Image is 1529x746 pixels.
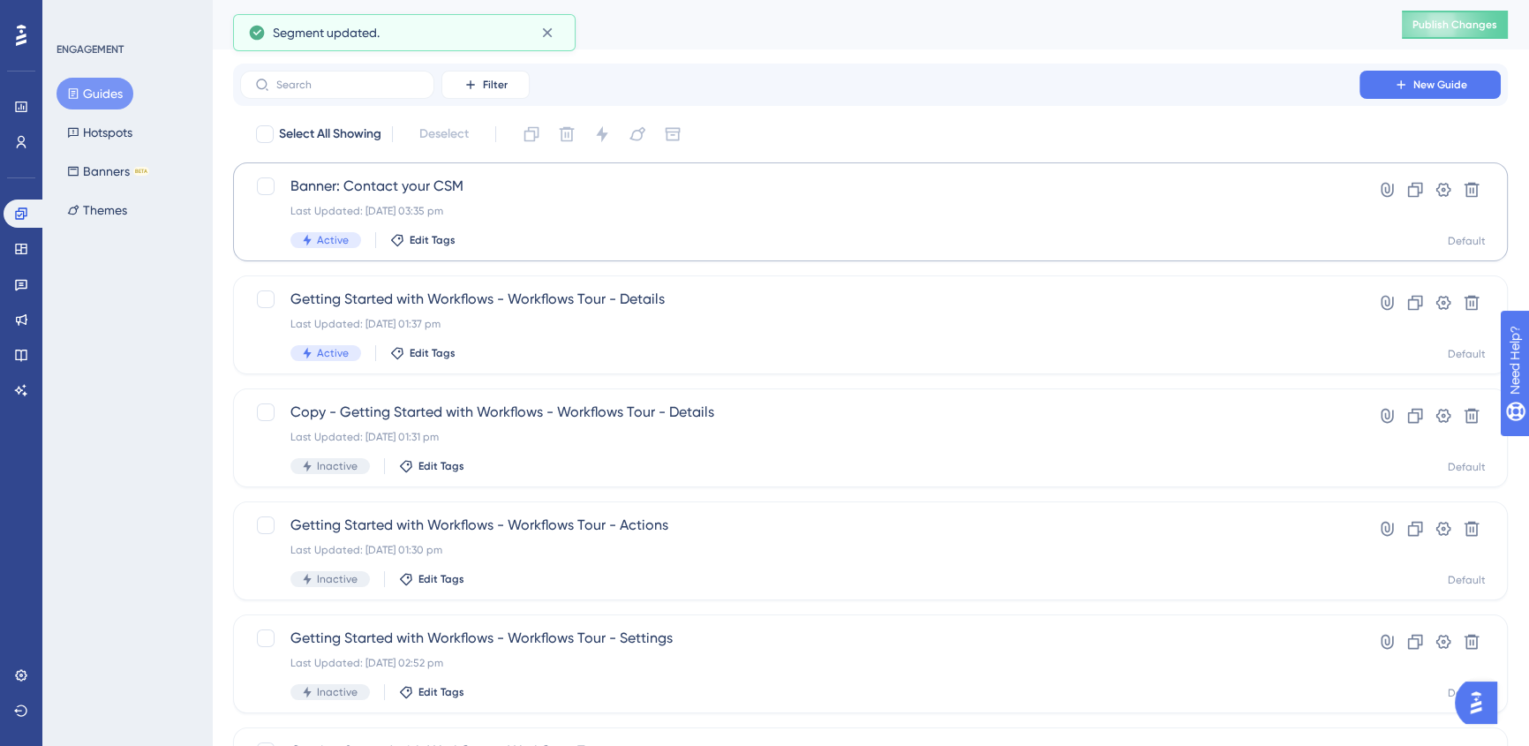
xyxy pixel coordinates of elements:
div: ENGAGEMENT [56,42,124,57]
span: Getting Started with Workflows - Workflows Tour - Actions [290,515,1309,536]
span: Banner: Contact your CSM [290,176,1309,197]
iframe: UserGuiding AI Assistant Launcher [1455,676,1508,729]
span: Inactive [317,459,358,473]
button: Edit Tags [390,233,456,247]
span: Deselect [419,124,469,145]
span: Select All Showing [279,124,381,145]
span: Edit Tags [410,233,456,247]
button: Edit Tags [399,572,464,586]
span: New Guide [1413,78,1467,92]
span: Edit Tags [418,572,464,586]
button: BannersBETA [56,155,160,187]
div: Default [1448,347,1486,361]
div: Default [1448,573,1486,587]
span: Inactive [317,685,358,699]
span: Getting Started with Workflows - Workflows Tour - Settings [290,628,1309,649]
button: Filter [441,71,530,99]
span: Active [317,233,349,247]
input: Search [276,79,419,91]
div: Last Updated: [DATE] 01:30 pm [290,543,1309,557]
span: Copy - Getting Started with Workflows - Workflows Tour - Details [290,402,1309,423]
span: Edit Tags [418,685,464,699]
button: Guides [56,78,133,109]
span: Need Help? [41,4,110,26]
span: Filter [483,78,508,92]
div: Last Updated: [DATE] 03:35 pm [290,204,1309,218]
span: Inactive [317,572,358,586]
button: Edit Tags [399,459,464,473]
button: Edit Tags [399,685,464,699]
button: Hotspots [56,117,143,148]
button: Publish Changes [1402,11,1508,39]
span: Edit Tags [410,346,456,360]
span: Edit Tags [418,459,464,473]
span: Segment updated. [273,22,380,43]
button: Deselect [403,118,485,150]
div: BETA [133,167,149,176]
button: Themes [56,194,138,226]
div: Last Updated: [DATE] 01:37 pm [290,317,1309,331]
button: New Guide [1360,71,1501,99]
div: Default [1448,686,1486,700]
div: Guides [233,12,1358,37]
div: Default [1448,234,1486,248]
span: Getting Started with Workflows - Workflows Tour - Details [290,289,1309,310]
div: Default [1448,460,1486,474]
button: Edit Tags [390,346,456,360]
span: Publish Changes [1412,18,1497,32]
span: Active [317,346,349,360]
div: Last Updated: [DATE] 02:52 pm [290,656,1309,670]
div: Last Updated: [DATE] 01:31 pm [290,430,1309,444]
